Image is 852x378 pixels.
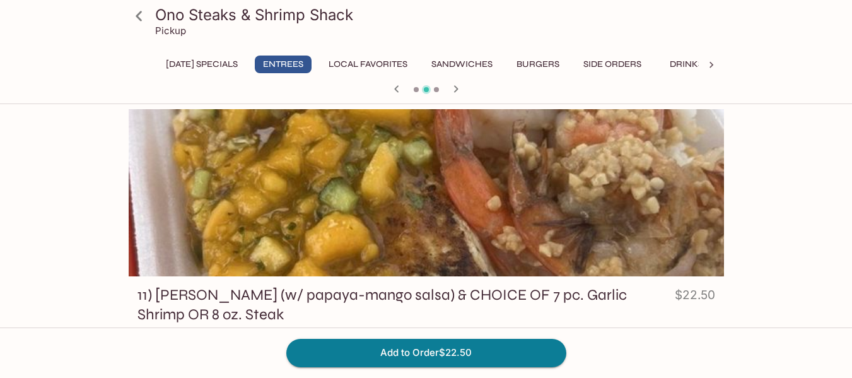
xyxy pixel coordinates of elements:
h4: $22.50 [675,285,715,329]
p: Pickup [155,25,186,37]
div: 11) Ono (w/ papaya-mango salsa) & CHOICE OF 7 pc. Garlic Shrimp OR 8 oz. Steak [129,109,724,276]
button: Sandwiches [424,56,499,73]
button: [DATE] Specials [159,56,245,73]
button: Drinks [658,56,715,73]
button: Burgers [510,56,566,73]
button: Add to Order$22.50 [286,339,566,367]
h3: Ono Steaks & Shrimp Shack [155,5,719,25]
button: Entrees [255,56,312,73]
h3: 11) [PERSON_NAME] (w/ papaya-mango salsa) & CHOICE OF 7 pc. Garlic Shrimp OR 8 oz. Steak [137,285,670,324]
button: Local Favorites [322,56,414,73]
button: Side Orders [576,56,648,73]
